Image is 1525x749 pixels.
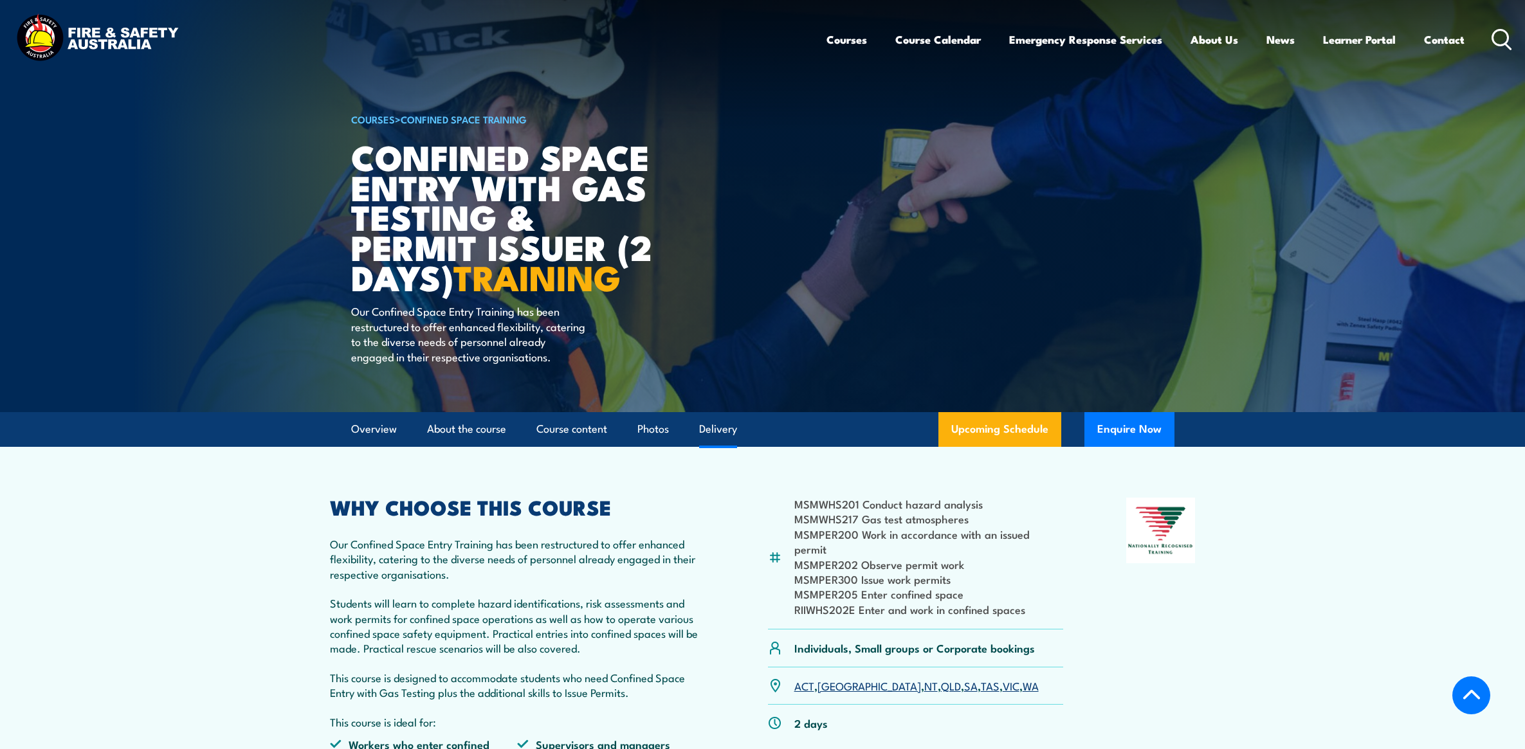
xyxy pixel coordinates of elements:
[330,714,706,729] p: This course is ideal for:
[1323,23,1396,57] a: Learner Portal
[817,678,921,693] a: [GEOGRAPHIC_DATA]
[330,670,706,700] p: This course is designed to accommodate students who need Confined Space Entry with Gas Testing pl...
[794,572,1064,586] li: MSMPER300 Issue work permits
[938,412,1061,447] a: Upcoming Schedule
[941,678,961,693] a: QLD
[964,678,978,693] a: SA
[794,678,1039,693] p: , , , , , , ,
[794,640,1035,655] p: Individuals, Small groups or Corporate bookings
[1003,678,1019,693] a: VIC
[794,586,1064,601] li: MSMPER205 Enter confined space
[1009,23,1162,57] a: Emergency Response Services
[1084,412,1174,447] button: Enquire Now
[330,595,706,656] p: Students will learn to complete hazard identifications, risk assessments and work permits for con...
[1191,23,1238,57] a: About Us
[351,303,586,364] p: Our Confined Space Entry Training has been restructured to offer enhanced flexibility, catering t...
[699,412,737,446] a: Delivery
[895,23,981,57] a: Course Calendar
[794,527,1064,557] li: MSMPER200 Work in accordance with an issued permit
[536,412,607,446] a: Course content
[351,141,669,292] h1: Confined Space Entry with Gas Testing & Permit Issuer (2 days)
[826,23,867,57] a: Courses
[351,412,397,446] a: Overview
[794,716,828,730] p: 2 days
[401,112,527,126] a: Confined Space Training
[1023,678,1039,693] a: WA
[637,412,669,446] a: Photos
[794,496,1064,511] li: MSMWHS201 Conduct hazard analysis
[453,249,621,303] strong: TRAINING
[794,602,1064,617] li: RIIWHS202E Enter and work in confined spaces
[351,111,669,127] h6: >
[981,678,1000,693] a: TAS
[924,678,938,693] a: NT
[794,557,1064,572] li: MSMPER202 Observe permit work
[351,112,395,126] a: COURSES
[794,678,814,693] a: ACT
[794,511,1064,526] li: MSMWHS217 Gas test atmospheres
[1126,498,1196,563] img: Nationally Recognised Training logo.
[330,498,706,516] h2: WHY CHOOSE THIS COURSE
[330,536,706,581] p: Our Confined Space Entry Training has been restructured to offer enhanced flexibility, catering t...
[427,412,506,446] a: About the course
[1266,23,1295,57] a: News
[1424,23,1465,57] a: Contact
